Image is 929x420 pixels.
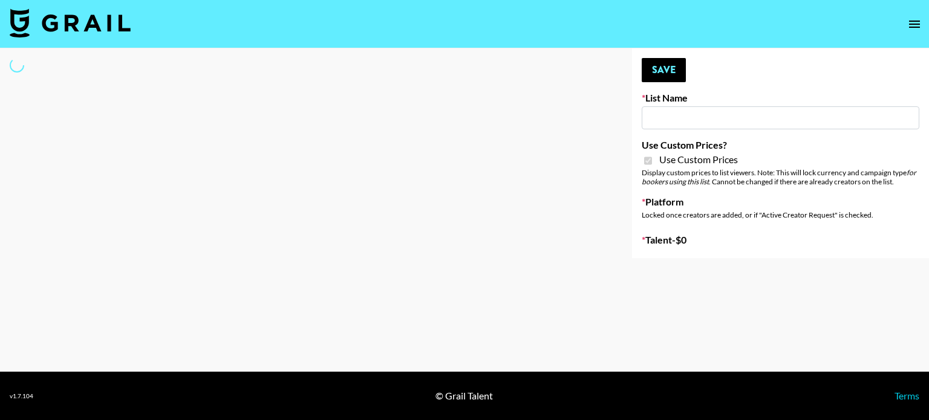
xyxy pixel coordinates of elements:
[642,234,919,246] label: Talent - $ 0
[642,139,919,151] label: Use Custom Prices?
[642,196,919,208] label: Platform
[642,58,686,82] button: Save
[10,392,33,400] div: v 1.7.104
[435,390,493,402] div: © Grail Talent
[642,168,919,186] div: Display custom prices to list viewers. Note: This will lock currency and campaign type . Cannot b...
[642,92,919,104] label: List Name
[902,12,927,36] button: open drawer
[895,390,919,401] a: Terms
[642,168,916,186] em: for bookers using this list
[10,8,131,37] img: Grail Talent
[659,153,738,166] span: Use Custom Prices
[642,210,919,219] div: Locked once creators are added, or if "Active Creator Request" is checked.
